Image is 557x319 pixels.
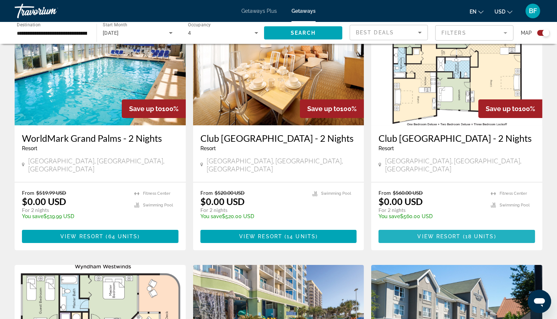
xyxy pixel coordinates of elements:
span: You save [22,213,44,219]
a: Club [GEOGRAPHIC_DATA] - 2 Nights [200,133,357,144]
span: [GEOGRAPHIC_DATA], [GEOGRAPHIC_DATA], [GEOGRAPHIC_DATA] [385,157,535,173]
span: ( ) [104,233,140,239]
mat-select: Sort by [356,28,422,37]
p: For 2 nights [22,207,127,213]
span: Map [521,28,532,38]
button: View Resort(18 units) [379,230,535,243]
span: Destination [17,22,41,27]
span: 14 units [287,233,316,239]
p: $560.00 USD [379,213,483,219]
p: For 2 nights [200,207,305,213]
span: Best Deals [356,30,394,35]
a: WorldMark Grand Palms - 2 Nights [22,133,178,144]
span: Resort [200,145,216,151]
a: Club [GEOGRAPHIC_DATA] - 2 Nights [379,133,535,144]
img: DK63O01X.jpg [15,8,186,125]
p: For 2 nights [379,207,483,213]
span: View Resort [418,233,461,239]
span: BF [529,7,537,15]
div: 100% [122,99,186,118]
span: From [200,190,213,196]
p: $0.00 USD [379,196,423,207]
button: Filter [435,25,513,41]
button: Change currency [494,6,512,17]
span: Swimming Pool [321,191,351,196]
a: Getaways [291,8,316,14]
span: Resort [379,145,394,151]
span: ( ) [461,233,496,239]
span: ( ) [282,233,318,239]
a: Travorium [15,1,88,20]
span: Save up to [307,105,340,113]
span: View Resort [239,233,282,239]
img: 6777I01X.jpg [193,8,364,125]
span: [GEOGRAPHIC_DATA], [GEOGRAPHIC_DATA], [GEOGRAPHIC_DATA] [207,157,357,173]
span: Fitness Center [143,191,170,196]
img: 3990F01X.jpg [371,8,542,125]
span: Save up to [129,105,162,113]
span: View Resort [60,233,104,239]
span: Search [291,30,316,36]
span: 64 units [108,233,138,239]
span: You save [379,213,400,219]
span: $520.00 USD [215,190,245,196]
span: From [379,190,391,196]
div: 100% [478,99,542,118]
span: USD [494,9,505,15]
span: 18 units [465,233,494,239]
span: Fitness Center [500,191,527,196]
span: $560.00 USD [393,190,423,196]
span: en [470,9,477,15]
span: Swimming Pool [143,203,173,208]
span: You save [200,213,222,219]
div: 100% [300,99,364,118]
span: [GEOGRAPHIC_DATA], [GEOGRAPHIC_DATA], [GEOGRAPHIC_DATA] [28,157,178,173]
span: Save up to [486,105,519,113]
button: Change language [470,6,483,17]
span: [DATE] [103,30,119,36]
p: $0.00 USD [22,196,66,207]
span: Start Month [103,23,127,28]
span: From [22,190,34,196]
iframe: Button to launch messaging window [528,290,551,313]
span: 4 [188,30,191,36]
p: $519.99 USD [22,213,127,219]
a: Getaways Plus [241,8,277,14]
span: Occupancy [188,23,211,28]
p: $0.00 USD [200,196,245,207]
span: Swimming Pool [500,203,530,208]
span: $519.99 USD [36,190,66,196]
button: Search [264,26,342,39]
button: View Resort(64 units) [22,230,178,243]
button: View Resort(14 units) [200,230,357,243]
button: User Menu [523,3,542,19]
p: $520.00 USD [200,213,305,219]
span: Resort [22,145,37,151]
